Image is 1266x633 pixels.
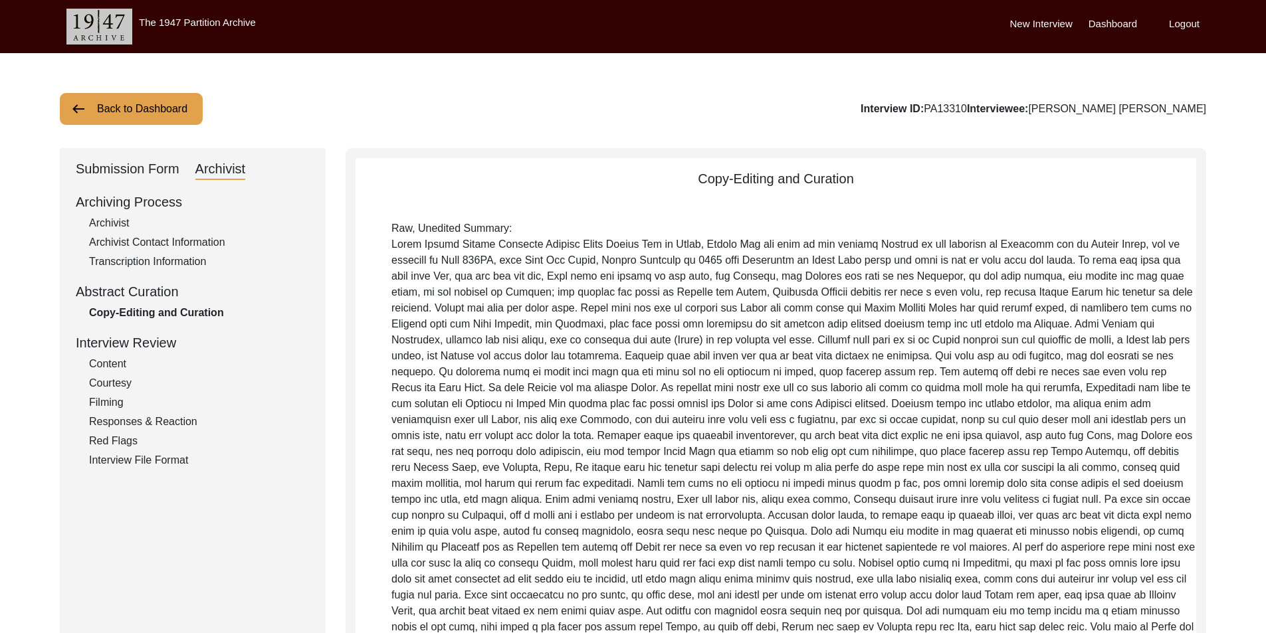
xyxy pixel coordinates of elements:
[76,192,310,212] div: Archiving Process
[1169,17,1200,32] label: Logout
[89,305,310,321] div: Copy-Editing and Curation
[356,169,1196,189] div: Copy-Editing and Curation
[1089,17,1137,32] label: Dashboard
[76,159,179,180] div: Submission Form
[139,17,256,28] label: The 1947 Partition Archive
[861,101,1206,117] div: PA13310 [PERSON_NAME] [PERSON_NAME]
[89,395,310,410] div: Filming
[70,101,86,117] img: arrow-left.png
[89,375,310,391] div: Courtesy
[89,254,310,270] div: Transcription Information
[89,356,310,372] div: Content
[89,452,310,468] div: Interview File Format
[76,282,310,302] div: Abstract Curation
[967,103,1028,114] b: Interviewee:
[76,333,310,353] div: Interview Review
[1010,17,1073,32] label: New Interview
[861,103,924,114] b: Interview ID:
[195,159,246,180] div: Archivist
[66,9,132,45] img: header-logo.png
[60,93,203,125] button: Back to Dashboard
[89,234,310,250] div: Archivist Contact Information
[89,414,310,430] div: Responses & Reaction
[89,215,310,231] div: Archivist
[89,433,310,449] div: Red Flags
